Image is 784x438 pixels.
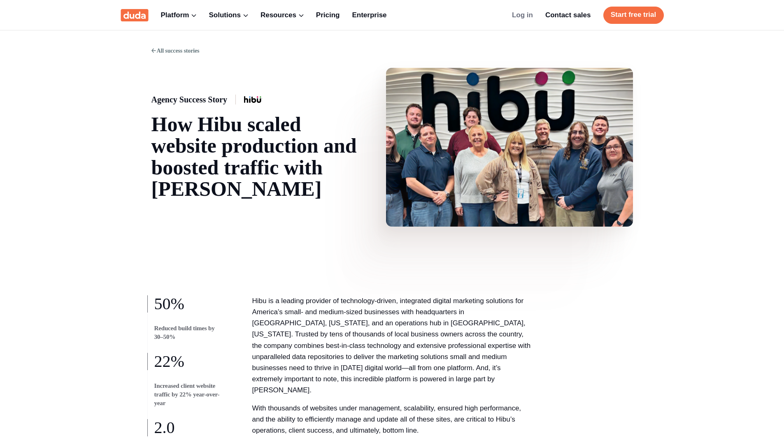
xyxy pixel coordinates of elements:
h1: How Hibu scaled website production and boosted traffic with [PERSON_NAME] [151,114,357,200]
span: Reduced build times by 30–50% [147,313,227,353]
div: 50% [147,295,227,313]
div: 22% [147,353,227,370]
span: Increased client website traffic by 22% year-over-year [147,370,227,419]
p: With thousands of websites under management, scalability, ensured high performance, and the abili... [252,403,532,436]
h3: Agency Success Story [151,95,227,104]
a: All success stories [151,46,200,56]
a: Start free trial [603,7,664,24]
p: Hibu is a leading provider of technology-driven, integrated digital marketing solutions for Ameri... [252,295,532,396]
div: 2.0 [147,419,227,436]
